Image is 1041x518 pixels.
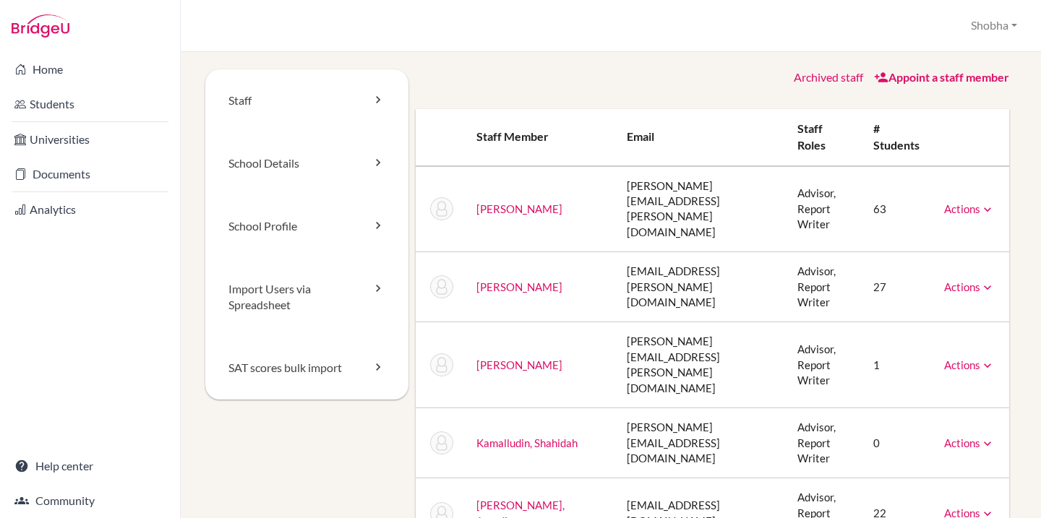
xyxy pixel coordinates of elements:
[3,90,177,118] a: Students
[476,280,562,293] a: [PERSON_NAME]
[862,322,933,408] td: 1
[615,322,785,408] td: [PERSON_NAME][EMAIL_ADDRESS][PERSON_NAME][DOMAIN_NAME]
[205,132,408,195] a: School Details
[964,12,1024,39] button: Shobha
[205,69,408,132] a: Staff
[944,280,995,293] a: Actions
[615,252,785,322] td: [EMAIL_ADDRESS][PERSON_NAME][DOMAIN_NAME]
[205,258,408,337] a: Import Users via Spreadsheet
[430,197,453,220] img: Vinita Ahuja
[12,14,69,38] img: Bridge-U
[476,358,562,371] a: [PERSON_NAME]
[205,337,408,400] a: SAT scores bulk import
[465,109,616,166] th: Staff member
[786,408,862,478] td: Advisor, Report Writer
[794,70,863,84] a: Archived staff
[3,195,177,224] a: Analytics
[786,322,862,408] td: Advisor, Report Writer
[944,436,995,449] a: Actions
[430,275,453,298] img: Shobha Balaraman
[3,160,177,189] a: Documents
[862,109,933,166] th: # students
[205,195,408,258] a: School Profile
[615,109,785,166] th: Email
[786,166,862,252] td: Advisor, Report Writer
[944,358,995,371] a: Actions
[3,125,177,154] a: Universities
[944,202,995,215] a: Actions
[476,202,562,215] a: [PERSON_NAME]
[615,166,785,252] td: [PERSON_NAME][EMAIL_ADDRESS][PERSON_NAME][DOMAIN_NAME]
[3,486,177,515] a: Community
[786,252,862,322] td: Advisor, Report Writer
[615,408,785,478] td: [PERSON_NAME][EMAIL_ADDRESS][DOMAIN_NAME]
[3,55,177,84] a: Home
[786,109,862,166] th: Staff roles
[430,353,453,376] img: Hariharan Dharmarajan
[874,70,1009,84] a: Appoint a staff member
[862,166,933,252] td: 63
[862,252,933,322] td: 27
[862,408,933,478] td: 0
[3,452,177,480] a: Help center
[430,431,453,454] img: Shahidah Kamalludin
[476,436,578,449] a: Kamalludin, Shahidah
